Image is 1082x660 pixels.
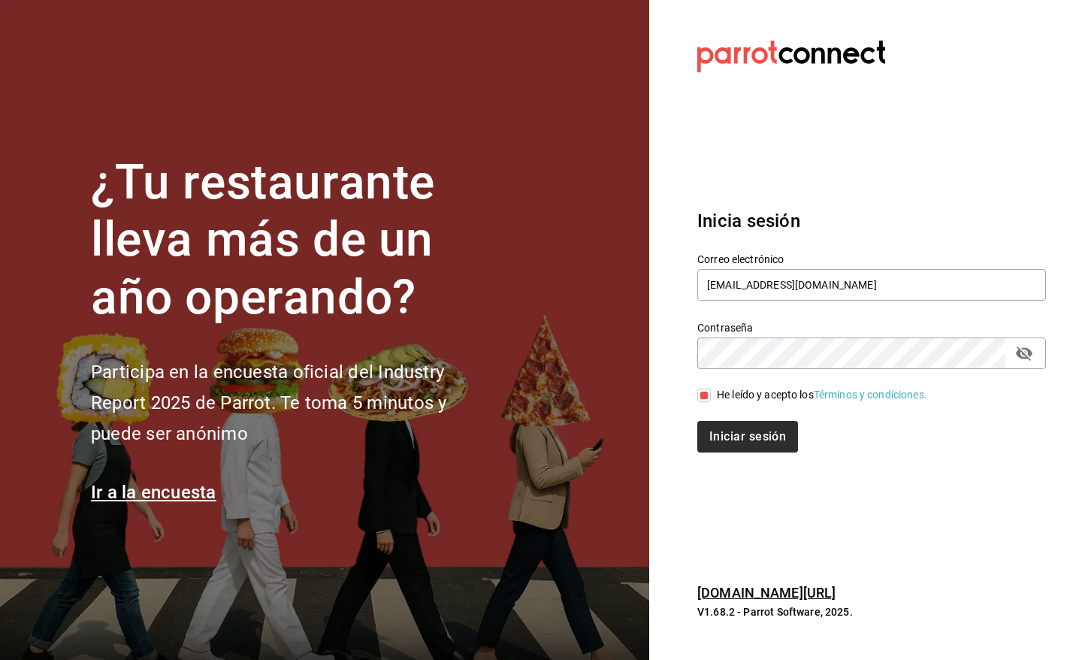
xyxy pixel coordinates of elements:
a: Ir a la encuesta [91,482,216,503]
label: Contraseña [697,322,1046,332]
input: Ingresa tu correo electrónico [697,269,1046,301]
a: [DOMAIN_NAME][URL] [697,585,836,601]
p: V1.68.2 - Parrot Software, 2025. [697,604,1046,619]
label: Correo electrónico [697,253,1046,264]
div: He leído y acepto los [717,387,927,403]
button: Iniciar sesión [697,421,798,453]
h1: ¿Tu restaurante lleva más de un año operando? [91,154,497,327]
button: passwordField [1011,341,1037,366]
h3: Inicia sesión [697,207,1046,235]
a: Términos y condiciones. [814,389,927,401]
h2: Participa en la encuesta oficial del Industry Report 2025 de Parrot. Te toma 5 minutos y puede se... [91,357,497,449]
